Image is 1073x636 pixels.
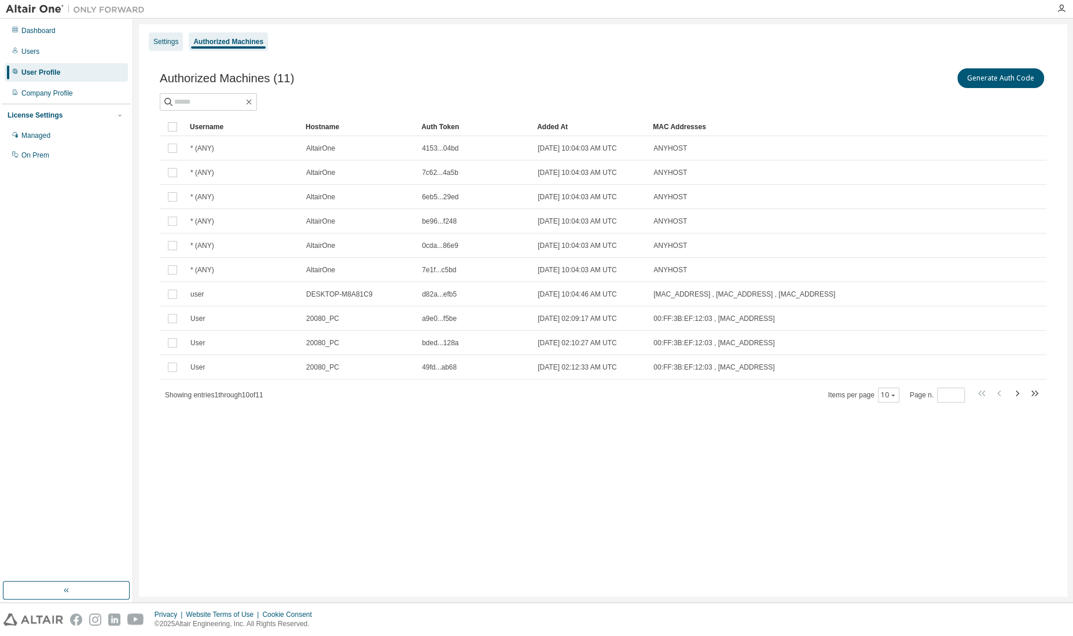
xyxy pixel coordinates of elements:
span: Page n. [910,388,965,403]
span: [DATE] 10:04:46 AM UTC [538,290,617,299]
span: 20080_PC [306,314,339,323]
span: [DATE] 10:04:03 AM UTC [538,265,617,275]
span: 4153...04bd [422,144,458,153]
span: * (ANY) [190,144,214,153]
span: 20080_PC [306,363,339,372]
span: ANYHOST [653,144,687,153]
span: Authorized Machines (11) [160,72,294,85]
span: ANYHOST [653,265,687,275]
span: AltairOne [306,265,335,275]
span: Showing entries 1 through 10 of 11 [165,391,263,399]
span: * (ANY) [190,217,214,226]
button: Generate Auth Code [957,68,1044,88]
span: ANYHOST [653,241,687,250]
div: Authorized Machines [193,37,263,46]
span: [DATE] 10:04:03 AM UTC [538,192,617,202]
div: Username [190,118,296,136]
span: 00:FF:3B:EF:12:03 , [MAC_ADDRESS] [653,338,774,348]
span: [DATE] 02:09:17 AM UTC [538,314,617,323]
div: Company Profile [21,89,73,98]
span: AltairOne [306,144,335,153]
span: * (ANY) [190,265,214,275]
span: [DATE] 10:04:03 AM UTC [538,241,617,250]
span: DESKTOP-M8A81C9 [306,290,373,299]
span: [DATE] 10:04:03 AM UTC [538,168,617,177]
img: Altair One [6,3,150,15]
span: [DATE] 02:12:33 AM UTC [538,363,617,372]
span: 00:FF:3B:EF:12:03 , [MAC_ADDRESS] [653,314,774,323]
img: linkedin.svg [108,613,120,626]
div: MAC Addresses [653,118,925,136]
span: 00:FF:3B:EF:12:03 , [MAC_ADDRESS] [653,363,774,372]
div: Settings [153,37,178,46]
button: 10 [881,390,896,400]
span: [DATE] 02:10:27 AM UTC [538,338,617,348]
div: Managed [21,131,50,140]
p: © 2025 Altair Engineering, Inc. All Rights Reserved. [155,619,319,629]
span: a9e0...f5be [422,314,457,323]
img: youtube.svg [127,613,144,626]
div: Privacy [155,610,186,619]
span: [MAC_ADDRESS] , [MAC_ADDRESS] , [MAC_ADDRESS] [653,290,835,299]
img: facebook.svg [70,613,82,626]
span: ANYHOST [653,192,687,202]
div: On Prem [21,151,49,160]
span: AltairOne [306,217,335,226]
div: Hostname [306,118,412,136]
span: d82a...efb5 [422,290,457,299]
div: Dashboard [21,26,56,35]
span: 6eb5...29ed [422,192,458,202]
span: 0cda...86e9 [422,241,458,250]
div: Users [21,47,39,56]
span: AltairOne [306,241,335,250]
span: User [190,363,205,372]
span: 49fd...ab68 [422,363,457,372]
span: User [190,338,205,348]
div: Added At [537,118,644,136]
img: instagram.svg [89,613,101,626]
img: altair_logo.svg [3,613,63,626]
div: User Profile [21,68,60,77]
span: ANYHOST [653,217,687,226]
span: 20080_PC [306,338,339,348]
span: User [190,314,205,323]
div: Auth Token [421,118,528,136]
span: [DATE] 10:04:03 AM UTC [538,217,617,226]
span: 7c62...4a5b [422,168,458,177]
span: * (ANY) [190,168,214,177]
span: bded...128a [422,338,458,348]
span: AltairOne [306,192,335,202]
span: ANYHOST [653,168,687,177]
span: AltairOne [306,168,335,177]
div: License Settings [8,111,63,120]
div: Cookie Consent [262,610,318,619]
span: user [190,290,204,299]
span: * (ANY) [190,241,214,250]
span: [DATE] 10:04:03 AM UTC [538,144,617,153]
div: Website Terms of Use [186,610,262,619]
span: * (ANY) [190,192,214,202]
span: be96...f248 [422,217,457,226]
span: Items per page [828,388,899,403]
span: 7e1f...c5bd [422,265,456,275]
